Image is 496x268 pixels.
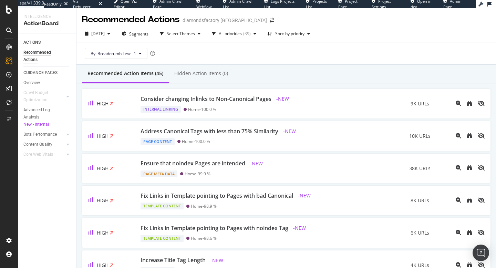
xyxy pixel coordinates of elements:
[141,171,177,177] div: Page Meta Data
[275,32,304,36] div: Sort: by priority
[141,95,271,103] div: Consider changing Inlinks to Non-Canonical Pages
[23,69,58,76] div: GUIDANCE PAGES
[141,159,245,167] div: Ensure that noindex Pages are intended
[141,203,184,209] div: Template Content
[23,39,71,46] a: ACTIONS
[265,28,313,39] button: Sort: by priority
[23,69,71,76] a: GUIDANCE PAGES
[208,256,225,265] span: - NEW
[182,139,210,144] div: Home - 100.0 %
[167,32,195,36] div: Select Themes
[87,70,163,77] div: Recommended Action Items (45)
[23,79,71,86] a: Overview
[82,28,113,39] button: [DATE]
[91,31,105,37] span: 2025 Oct. 8th
[23,20,71,28] div: ActionBoard
[478,133,485,138] div: eye-slash
[23,49,71,63] a: Recommended Actions
[467,165,472,171] a: binoculars
[23,79,40,86] div: Overview
[291,224,308,232] span: - NEW
[97,100,108,107] span: High
[411,229,429,236] span: 6K URLs
[183,17,267,24] div: diamondsfactory [GEOGRAPHIC_DATA]
[467,101,472,106] div: binoculars
[243,32,251,36] div: ( 39 )
[296,192,313,200] span: - NEW
[23,131,64,138] a: Bots Performance
[23,106,71,128] a: Advanced Log AnalysisNew - Internal
[456,197,461,203] div: magnifying-glass-plus
[119,28,151,39] button: Segments
[97,229,108,236] span: High
[467,230,472,235] div: binoculars
[23,121,65,128] div: New - Internal
[23,89,60,104] div: Crawl Budget Optimization
[281,127,298,135] span: - NEW
[191,236,217,241] div: Home - 98.6 %
[141,256,206,264] div: Increase Title Tag Length
[185,171,210,176] div: Home - 99.9 %
[409,133,431,140] span: 10K URLs
[97,133,108,139] span: High
[141,106,181,113] div: Internal Linking
[23,89,64,104] a: Crawl Budget Optimization
[274,95,291,103] span: - NEW
[473,245,489,261] div: Open Intercom Messenger
[129,31,148,37] span: Segments
[23,151,53,158] div: Core Web Vitals
[191,204,217,209] div: Home - 98.9 %
[141,138,175,145] div: Page Content
[467,133,472,139] a: binoculars
[141,192,293,200] div: Fix Links in Template pointing to Pages with bad Canonical
[478,197,485,203] div: eye-slash
[97,165,108,172] span: High
[219,32,242,36] div: All priorities
[411,197,429,204] span: 8K URLs
[478,101,485,106] div: eye-slash
[270,18,274,23] div: arrow-right-arrow-left
[44,1,63,7] div: ReadOnly:
[141,235,184,242] div: Template Content
[91,51,136,56] span: By: Breadcrumb Level 1
[456,165,461,171] div: magnifying-glass-plus
[141,224,288,232] div: Fix Links in Template pointing to Pages with noindex Tag
[467,197,472,203] div: binoculars
[82,14,180,25] div: Recommended Actions
[174,70,228,77] div: Hidden Action Items (0)
[23,141,52,148] div: Content Quality
[188,107,216,112] div: Home - 100.0 %
[467,101,472,107] a: binoculars
[141,127,278,135] div: Address Canonical Tags with less than 75% Similarity
[467,262,472,268] div: binoculars
[196,4,212,9] span: Webflow
[248,159,265,168] span: - NEW
[23,141,64,148] a: Content Quality
[456,133,461,138] div: magnifying-glass-plus
[478,230,485,235] div: eye-slash
[23,151,64,158] a: Core Web Vitals
[23,14,71,20] div: Intelligence
[467,230,472,236] a: binoculars
[157,28,203,39] button: Select Themes
[409,165,431,172] span: 38K URLs
[85,48,147,59] button: By: Breadcrumb Level 1
[478,165,485,171] div: eye-slash
[456,101,461,106] div: magnifying-glass-plus
[478,262,485,268] div: eye-slash
[23,106,65,128] div: Advanced Log Analysis
[411,100,429,107] span: 9K URLs
[456,262,461,268] div: magnifying-glass-plus
[23,49,65,63] div: Recommended Actions
[23,39,41,46] div: ACTIONS
[23,131,57,138] div: Bots Performance
[209,28,259,39] button: All priorities(39)
[467,198,472,204] a: binoculars
[456,230,461,235] div: magnifying-glass-plus
[97,197,108,204] span: High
